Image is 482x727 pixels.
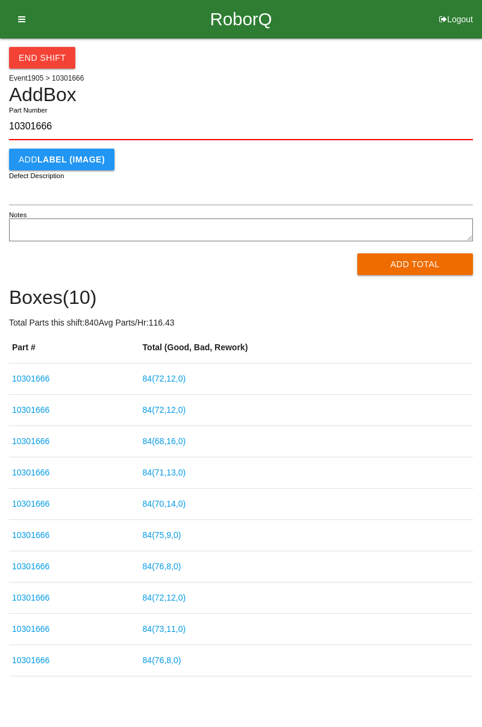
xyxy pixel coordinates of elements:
[143,468,186,477] a: 84(71,13,0)
[12,436,49,446] a: 10301666
[12,624,49,634] a: 10301666
[9,171,64,181] label: Defect Description
[9,105,47,116] label: Part Number
[9,149,114,170] button: AddLABEL (IMAGE)
[9,47,75,69] button: End Shift
[9,210,27,220] label: Notes
[357,253,474,275] button: Add Total
[12,374,49,383] a: 10301666
[9,332,140,363] th: Part #
[143,655,181,665] a: 84(76,8,0)
[12,561,49,571] a: 10301666
[12,593,49,602] a: 10301666
[12,468,49,477] a: 10301666
[12,530,49,540] a: 10301666
[140,332,473,363] th: Total (Good, Bad, Rework)
[12,499,49,509] a: 10301666
[143,405,186,415] a: 84(72,12,0)
[143,436,186,446] a: 84(68,16,0)
[143,561,181,571] a: 84(76,8,0)
[143,593,186,602] a: 84(72,12,0)
[12,655,49,665] a: 10301666
[143,530,181,540] a: 84(75,9,0)
[143,374,186,383] a: 84(72,12,0)
[143,624,186,634] a: 84(73,11,0)
[143,499,186,509] a: 84(70,14,0)
[37,155,105,164] b: LABEL (IMAGE)
[12,405,49,415] a: 10301666
[9,114,473,140] input: Required
[9,317,473,329] p: Total Parts this shift: 840 Avg Parts/Hr: 116.43
[9,74,84,82] span: Event 1905 > 10301666
[9,84,473,105] h4: Add Box
[9,287,473,308] h4: Boxes ( 10 )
